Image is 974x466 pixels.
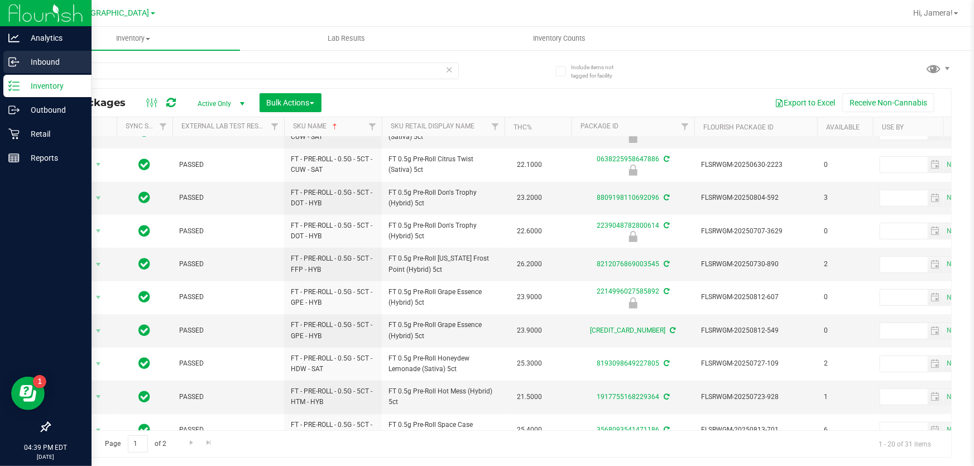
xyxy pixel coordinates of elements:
[944,290,963,306] span: Set Current date
[580,122,618,130] a: Package ID
[179,392,277,402] span: PASSED
[944,290,962,305] span: select
[597,393,659,401] a: 1917755168229364
[201,435,217,450] a: Go to the last page
[944,190,963,206] span: Set Current date
[514,123,532,131] a: THC%
[944,223,962,239] span: select
[597,194,659,201] a: 8809198110692096
[27,27,240,50] a: Inventory
[179,193,277,203] span: PASSED
[511,323,548,339] span: 23.9000
[291,287,375,308] span: FT - PRE-ROLL - 0.5G - 5CT - GPE - HYB
[267,98,314,107] span: Bulk Actions
[882,123,904,131] a: Use By
[92,422,105,438] span: select
[928,190,944,206] span: select
[486,117,505,136] a: Filter
[388,320,498,341] span: FT 0.5g Pre-Roll Grape Essence (Hybrid) 5ct
[388,386,498,407] span: FT 0.5g Pre-Roll Hot Mess (Hybrid) 5ct
[179,325,277,336] span: PASSED
[388,220,498,242] span: FT 0.5g Pre-Roll Don's Trophy (Hybrid) 5ct
[676,117,694,136] a: Filter
[92,257,105,272] span: select
[126,122,169,130] a: Sync Status
[570,231,696,242] div: Administrative Hold
[597,260,659,268] a: 8212076869003545
[139,223,151,239] span: In Sync
[826,123,860,131] a: Available
[49,63,459,79] input: Search Package ID, Item Name, SKU, Lot or Part Number...
[291,386,375,407] span: FT - PRE-ROLL - 0.5G - 5CT - HTM - HYB
[58,97,137,109] span: All Packages
[20,55,87,69] p: Inbound
[928,223,944,239] span: select
[511,256,548,272] span: 26.2000
[928,323,944,339] span: select
[139,323,151,338] span: In Sync
[92,389,105,405] span: select
[669,326,676,334] span: Sync from Compliance System
[824,425,866,435] span: 6
[842,93,934,112] button: Receive Non-Cannabis
[928,157,944,172] span: select
[8,128,20,140] inline-svg: Retail
[511,422,548,438] span: 25.4000
[944,389,963,405] span: Set Current date
[179,259,277,270] span: PASSED
[944,422,963,438] span: Set Current date
[944,389,962,405] span: select
[20,127,87,141] p: Retail
[662,426,669,434] span: Sync from Compliance System
[597,287,659,295] a: 2214996027585892
[701,259,810,270] span: FLSRWGM-20250730-890
[571,63,627,80] span: Include items not tagged for facility
[291,220,375,242] span: FT - PRE-ROLL - 0.5G - 5CT - DOT - HYB
[824,325,866,336] span: 0
[388,353,498,374] span: FT 0.5g Pre-Roll Honeydew Lemonade (Sativa) 5ct
[291,154,375,175] span: FT - PRE-ROLL - 0.5G - 5CT - CUW - SAT
[11,377,45,410] iframe: Resource center
[92,157,105,172] span: select
[291,353,375,374] span: FT - PRE-ROLL - 0.5G - 5CT - HDW - SAT
[824,392,866,402] span: 1
[511,223,548,239] span: 22.6000
[511,157,548,173] span: 22.1000
[701,325,810,336] span: FLSRWGM-20250812-549
[701,425,810,435] span: FLSRWGM-20250813-701
[179,425,277,435] span: PASSED
[662,359,669,367] span: Sync from Compliance System
[291,320,375,341] span: FT - PRE-ROLL - 0.5G - 5CT - GPE - HYB
[662,287,669,295] span: Sync from Compliance System
[511,389,548,405] span: 21.5000
[391,122,474,130] a: Sku Retail Display Name
[5,453,87,461] p: [DATE]
[20,79,87,93] p: Inventory
[293,122,339,130] a: SKU Name
[944,157,963,173] span: Set Current date
[388,420,498,441] span: FT 0.5g Pre-Roll Space Case (Hybrid) 5ct
[154,117,172,136] a: Filter
[597,155,659,163] a: 0638225958647886
[824,358,866,369] span: 2
[944,422,962,438] span: select
[92,356,105,372] span: select
[445,63,453,77] span: Clear
[701,193,810,203] span: FLSRWGM-20250804-592
[179,226,277,237] span: PASSED
[944,257,962,272] span: select
[20,31,87,45] p: Analytics
[597,222,659,229] a: 2239048782800614
[388,188,498,209] span: FT 0.5g Pre-Roll Don's Trophy (Hybrid) 5ct
[73,8,150,18] span: [GEOGRAPHIC_DATA]
[181,122,269,130] a: External Lab Test Result
[662,260,669,268] span: Sync from Compliance System
[944,157,962,172] span: select
[139,190,151,205] span: In Sync
[139,289,151,305] span: In Sync
[8,80,20,92] inline-svg: Inventory
[260,93,322,112] button: Bulk Actions
[944,356,962,372] span: select
[944,323,962,339] span: select
[363,117,382,136] a: Filter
